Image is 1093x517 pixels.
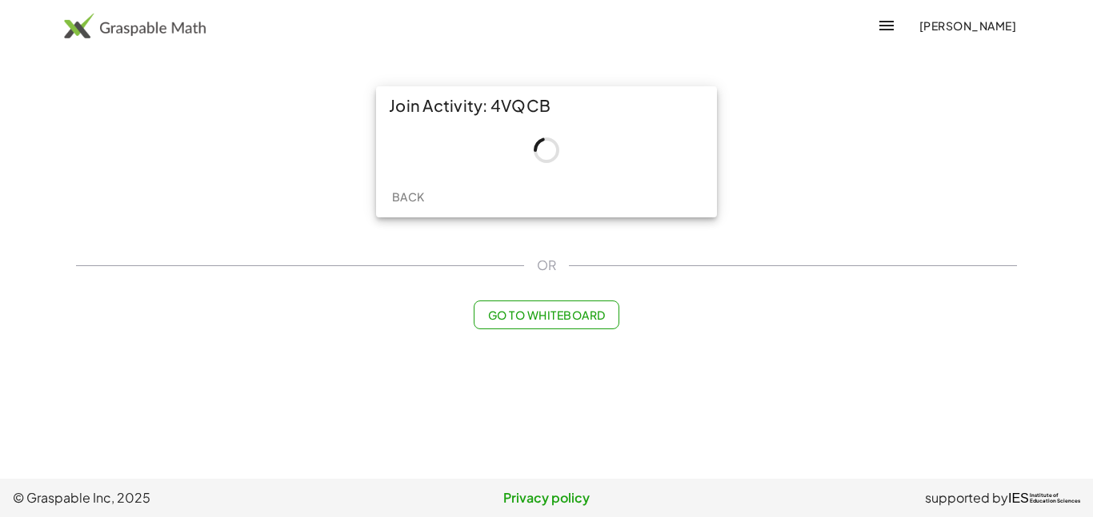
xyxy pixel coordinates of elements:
button: Go to Whiteboard [474,300,619,329]
button: Back [382,182,434,211]
a: Privacy policy [369,488,725,507]
div: Join Activity: 4VQCB [376,86,717,125]
span: [PERSON_NAME] [919,18,1016,33]
span: Go to Whiteboard [487,308,605,322]
a: IESInstitute ofEducation Sciences [1008,488,1080,507]
span: OR [537,256,556,275]
span: supported by [925,488,1008,507]
span: © Graspable Inc, 2025 [13,488,369,507]
span: Institute of Education Sciences [1030,493,1080,504]
button: [PERSON_NAME] [906,11,1029,40]
span: Back [391,189,424,204]
span: IES [1008,491,1029,506]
